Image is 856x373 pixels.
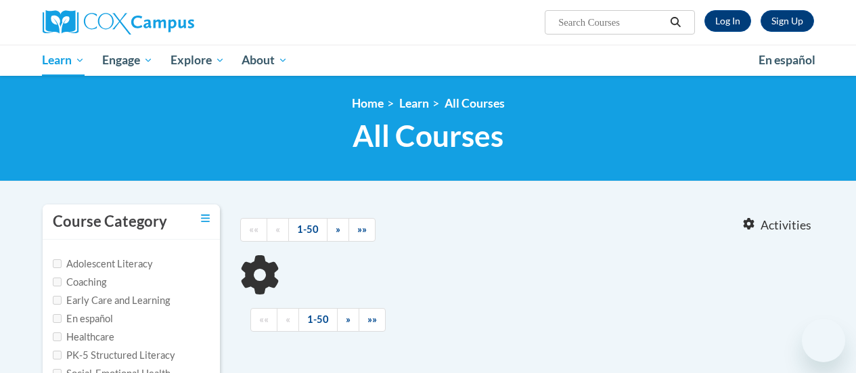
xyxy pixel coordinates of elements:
input: Checkbox for Options [53,259,62,268]
a: Explore [162,45,233,76]
span: En español [759,53,815,67]
label: En español [53,311,113,326]
a: Toggle collapse [201,211,210,226]
span: « [286,313,290,325]
a: All Courses [445,96,505,110]
a: Begining [250,308,277,332]
button: Search [665,14,685,30]
span: » [336,223,340,235]
span: « [275,223,280,235]
a: End [348,218,376,242]
a: Next [337,308,359,332]
span: All Courses [353,118,503,154]
label: Early Care and Learning [53,293,170,308]
a: About [233,45,296,76]
img: Cox Campus [43,10,194,35]
input: Search Courses [557,14,665,30]
span: Engage [102,52,153,68]
input: Checkbox for Options [53,351,62,359]
a: Learn [34,45,94,76]
span: » [346,313,351,325]
input: Checkbox for Options [53,296,62,305]
a: Previous [277,308,299,332]
span: Explore [171,52,225,68]
a: Log In [704,10,751,32]
label: Adolescent Literacy [53,257,153,271]
label: PK-5 Structured Literacy [53,348,175,363]
a: Begining [240,218,267,242]
a: Learn [399,96,429,110]
a: End [359,308,386,332]
a: En español [750,46,824,74]
a: Previous [267,218,289,242]
span: «« [259,313,269,325]
label: Healthcare [53,330,114,345]
a: 1-50 [298,308,338,332]
a: Next [327,218,349,242]
label: Coaching [53,275,106,290]
input: Checkbox for Options [53,278,62,286]
a: Home [352,96,384,110]
span: About [242,52,288,68]
iframe: Button to launch messaging window [802,319,845,362]
span: »» [357,223,367,235]
input: Checkbox for Options [53,314,62,323]
a: Register [761,10,814,32]
span: Learn [42,52,85,68]
div: Main menu [32,45,824,76]
h3: Course Category [53,211,167,232]
a: Cox Campus [43,10,286,35]
a: 1-50 [288,218,328,242]
input: Checkbox for Options [53,332,62,341]
span: «« [249,223,258,235]
span: Activities [761,218,811,233]
a: Engage [93,45,162,76]
span: »» [367,313,377,325]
